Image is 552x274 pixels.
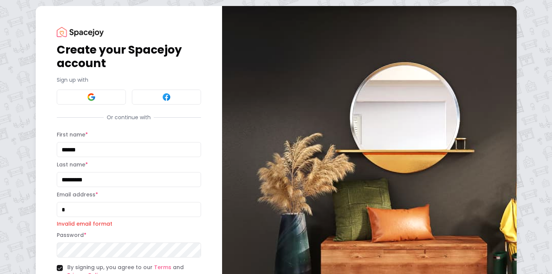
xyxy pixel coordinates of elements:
[57,27,104,37] img: Spacejoy Logo
[104,114,154,121] span: Or continue with
[87,93,96,102] img: Google signin
[57,76,201,84] p: Sign up with
[162,93,171,102] img: Facebook signin
[57,231,86,239] label: Password
[154,264,171,271] a: Terms
[57,43,201,70] h1: Create your Spacejoy account
[57,161,88,168] label: Last name
[57,220,201,228] p: Invalid email format
[57,131,88,138] label: First name
[57,191,98,198] label: Email address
